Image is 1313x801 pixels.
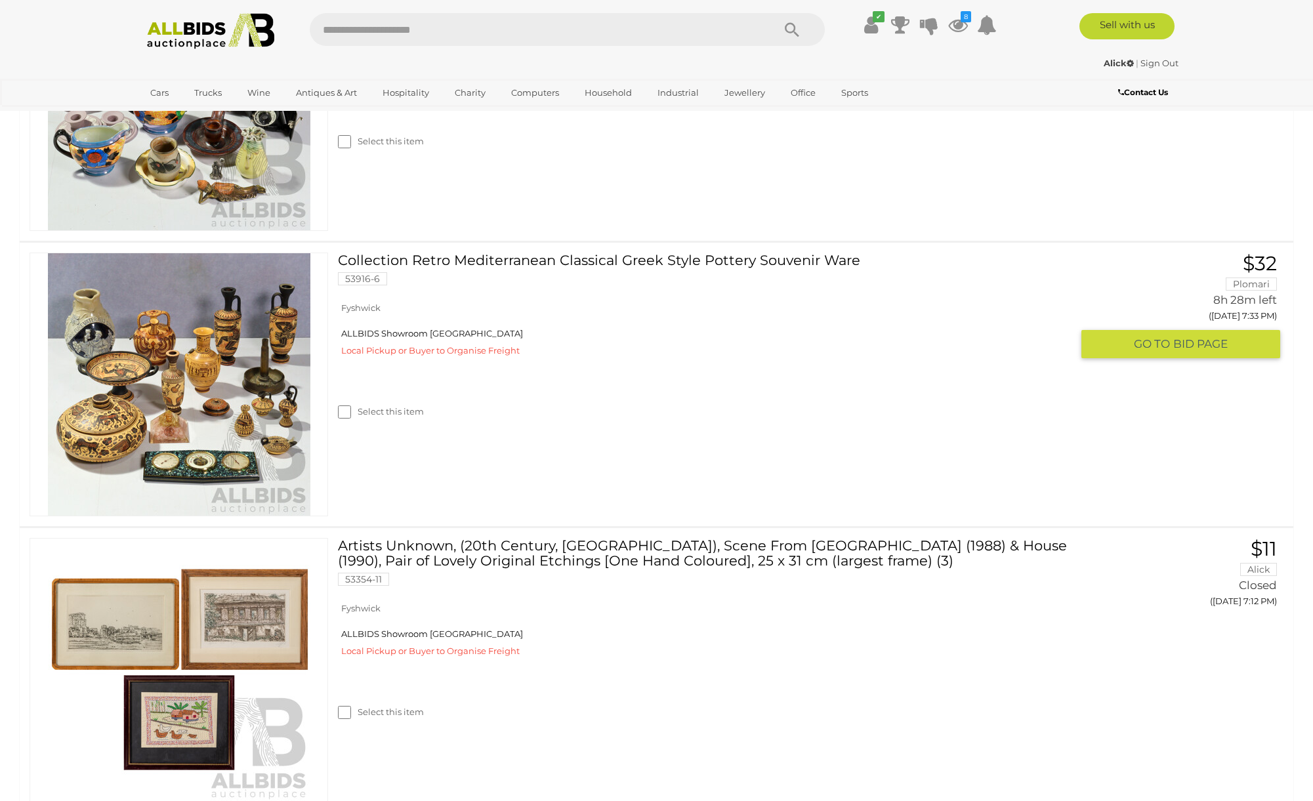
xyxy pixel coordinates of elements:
[287,82,365,104] a: Antiques & Art
[142,104,252,125] a: [GEOGRAPHIC_DATA]
[1091,538,1280,614] a: $11 Alick Closed ([DATE] 7:12 PM)
[759,13,825,46] button: Search
[833,82,877,104] a: Sports
[446,82,494,104] a: Charity
[338,405,424,418] label: Select this item
[239,82,279,104] a: Wine
[503,82,568,104] a: Computers
[338,135,424,148] label: Select this item
[142,82,177,104] a: Cars
[348,253,1071,295] a: Collection Retro Mediterranean Classical Greek Style Pottery Souvenir Ware 53916-6
[1104,58,1136,68] a: Alick
[374,82,438,104] a: Hospitality
[1079,13,1175,39] a: Sell with us
[140,13,282,49] img: Allbids.com.au
[862,13,881,37] a: ✔
[348,538,1071,596] a: Artists Unknown, (20th Century, [GEOGRAPHIC_DATA]), Scene From [GEOGRAPHIC_DATA] (1988) & House (...
[961,11,971,22] i: 8
[1118,87,1168,97] b: Contact Us
[716,82,774,104] a: Jewellery
[1081,330,1280,358] button: GO TOBID PAGE
[1140,58,1178,68] a: Sign Out
[338,706,424,718] label: Select this item
[1243,251,1277,276] span: $32
[1173,337,1228,352] span: BID PAGE
[873,11,885,22] i: ✔
[1251,537,1277,561] span: $11
[782,82,824,104] a: Office
[1134,337,1173,352] span: GO TO
[1091,253,1280,359] a: $32 Plomari 8h 28m left ([DATE] 7:33 PM) GO TOBID PAGE
[338,643,1071,659] div: Local Pickup or Buyer to Organise Freight
[649,82,707,104] a: Industrial
[186,82,230,104] a: Trucks
[948,13,968,37] a: 8
[1118,85,1171,100] a: Contact Us
[1104,58,1134,68] strong: Alick
[48,539,310,801] img: 53354-11a.jpg
[48,253,310,516] img: 53916-6a.jpg
[1136,58,1138,68] span: |
[576,82,640,104] a: Household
